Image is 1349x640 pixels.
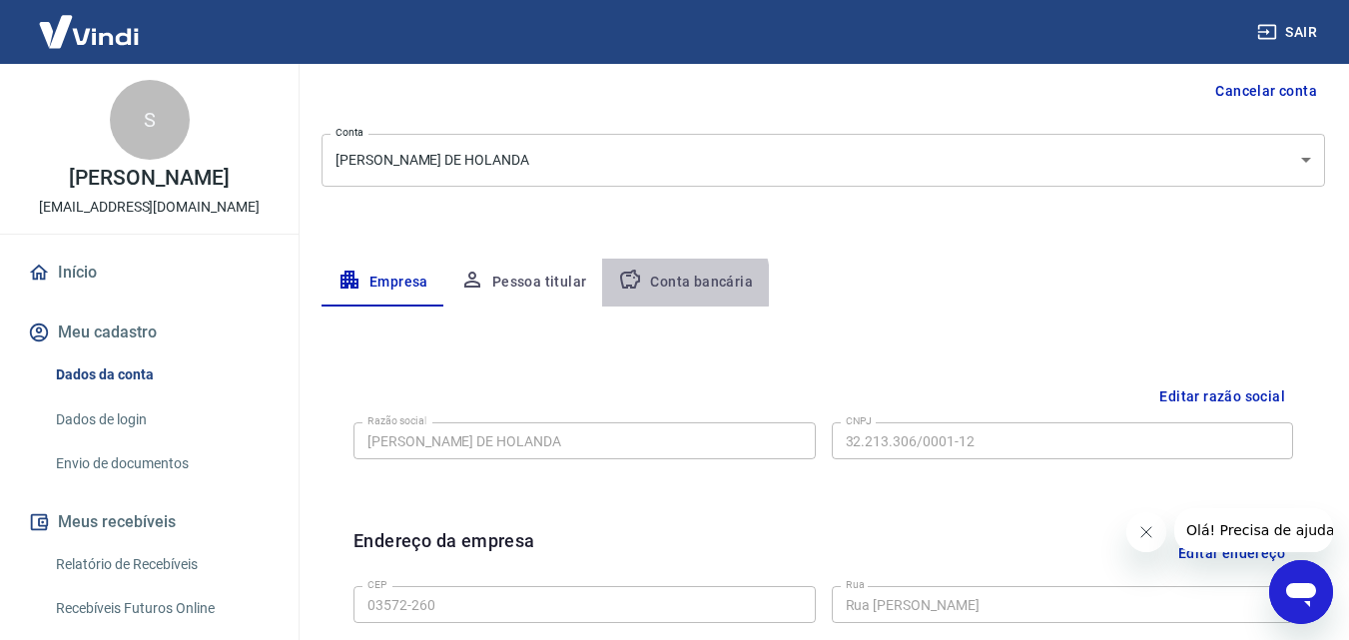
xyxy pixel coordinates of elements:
button: Editar endereço [1170,527,1293,578]
label: CEP [367,577,386,592]
iframe: Close message [1126,512,1166,552]
h6: Endereço da empresa [353,527,535,578]
label: Rua [846,577,865,592]
button: Conta bancária [602,259,769,307]
iframe: Button to launch messaging window [1269,560,1333,624]
div: S [110,80,190,160]
button: Editar razão social [1151,378,1293,415]
label: CNPJ [846,413,872,428]
a: Início [24,251,275,295]
button: Pessoa titular [444,259,603,307]
span: Olá! Precisa de ajuda? [12,14,168,30]
a: Dados da conta [48,354,275,395]
button: Cancelar conta [1207,73,1325,110]
button: Meus recebíveis [24,500,275,544]
label: Razão social [367,413,426,428]
button: Empresa [322,259,444,307]
div: [PERSON_NAME] DE HOLANDA [322,134,1325,187]
button: Meu cadastro [24,311,275,354]
a: Dados de login [48,399,275,440]
button: Sair [1253,14,1325,51]
a: Relatório de Recebíveis [48,544,275,585]
iframe: Message from company [1174,508,1333,552]
p: [PERSON_NAME] [69,168,229,189]
p: [EMAIL_ADDRESS][DOMAIN_NAME] [39,197,260,218]
a: Recebíveis Futuros Online [48,588,275,629]
label: Conta [336,125,363,140]
img: Vindi [24,1,154,62]
a: Envio de documentos [48,443,275,484]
